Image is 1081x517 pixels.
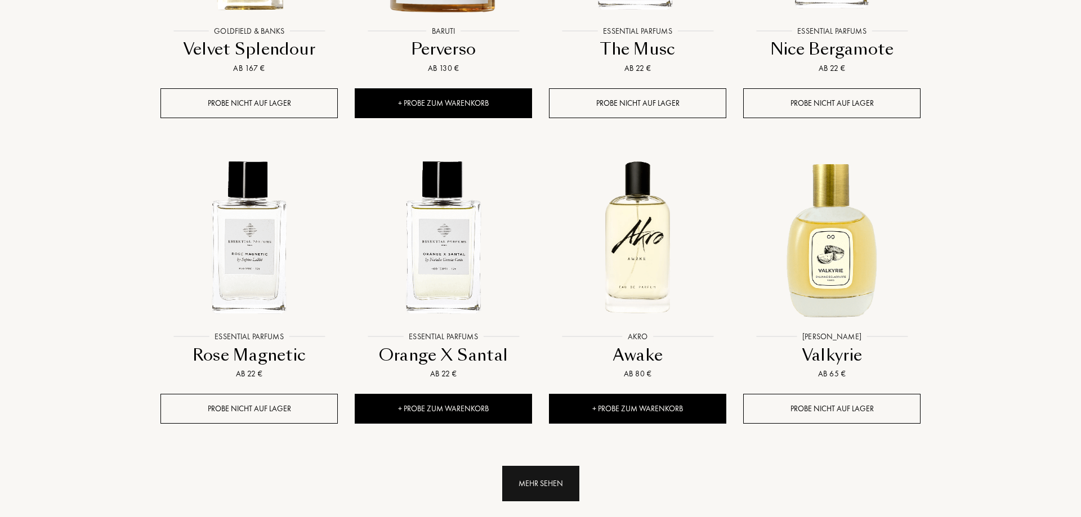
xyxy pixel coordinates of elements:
[355,138,532,394] a: Orange X Santal Essential ParfumsEssential ParfumsOrange X SantalAb 22 €
[743,88,921,118] div: Probe nicht auf Lager
[160,394,338,424] div: Probe nicht auf Lager
[549,138,726,394] a: Awake AkroAkroAwakeAb 80 €
[550,150,725,325] img: Awake Akro
[549,88,726,118] div: Probe nicht auf Lager
[160,138,338,394] a: Rose Magnetic Essential ParfumsEssential ParfumsRose MagneticAb 22 €
[502,466,579,501] div: Mehr sehen
[553,368,722,380] div: Ab 80 €
[743,394,921,424] div: Probe nicht auf Lager
[359,62,528,74] div: Ab 130 €
[359,368,528,380] div: Ab 22 €
[549,394,726,424] div: + Probe zum Warenkorb
[165,62,333,74] div: Ab 167 €
[744,150,919,325] img: Valkyrie Sylvaine Delacourte
[553,62,722,74] div: Ab 22 €
[160,88,338,118] div: Probe nicht auf Lager
[165,368,333,380] div: Ab 22 €
[356,150,531,325] img: Orange X Santal Essential Parfums
[355,394,532,424] div: + Probe zum Warenkorb
[743,138,921,394] a: Valkyrie Sylvaine Delacourte[PERSON_NAME]ValkyrieAb 65 €
[748,368,916,380] div: Ab 65 €
[748,62,916,74] div: Ab 22 €
[355,88,532,118] div: + Probe zum Warenkorb
[162,150,337,325] img: Rose Magnetic Essential Parfums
